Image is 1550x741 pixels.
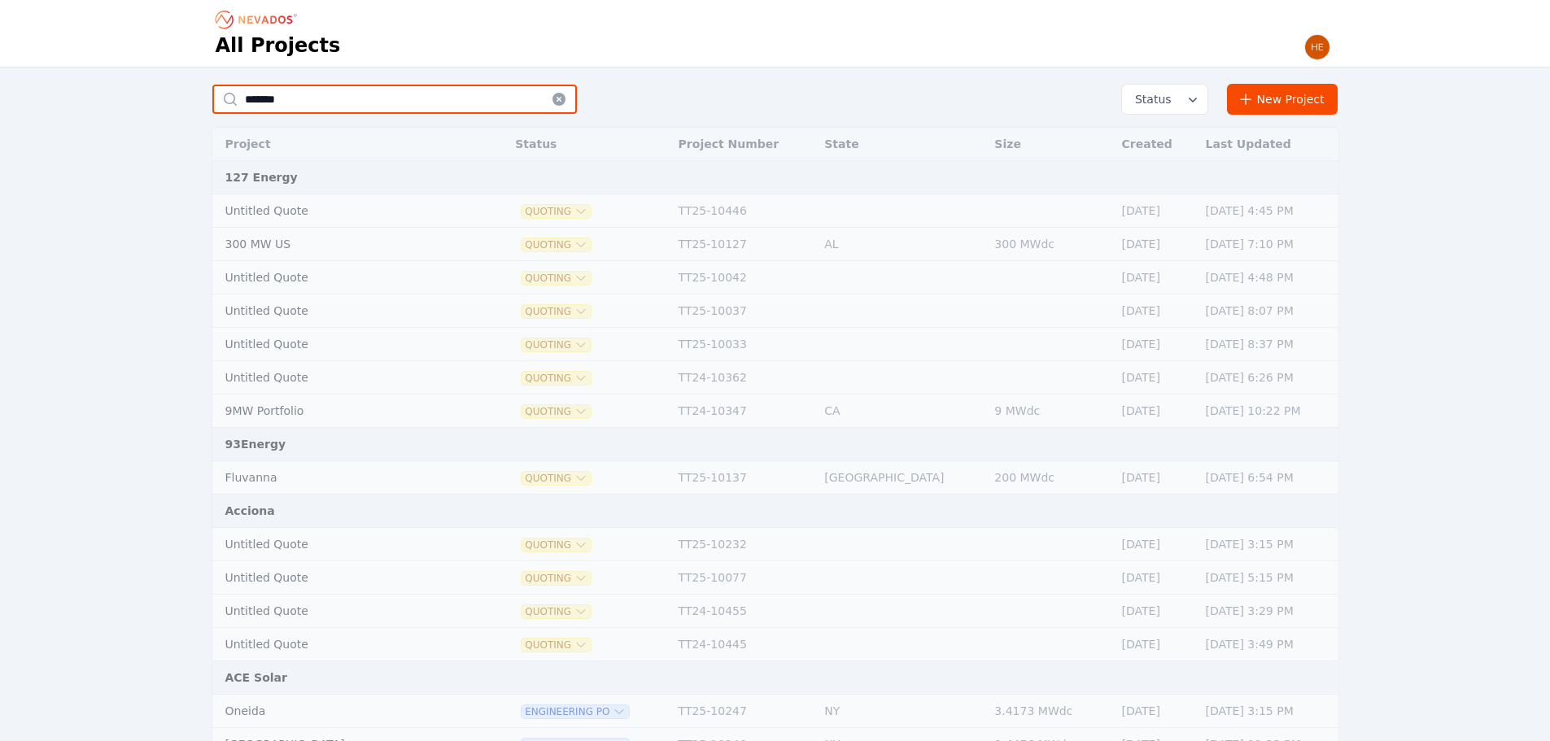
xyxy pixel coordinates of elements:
td: Untitled Quote [212,294,467,328]
button: Quoting [522,238,591,251]
td: [DATE] [1114,595,1198,628]
td: TT25-10446 [670,194,817,228]
button: Quoting [522,272,591,285]
button: Quoting [522,538,591,551]
td: TT25-10137 [670,461,817,495]
td: Acciona [212,495,1338,528]
td: [DATE] 3:49 PM [1198,628,1338,661]
td: TT25-10127 [670,228,817,261]
td: [DATE] [1114,328,1198,361]
td: [DATE] [1114,695,1198,728]
td: [DATE] 10:22 PM [1198,394,1338,428]
td: 9MW Portfolio [212,394,467,428]
tr: Untitled QuoteQuotingTT25-10033[DATE][DATE] 8:37 PM [212,328,1338,361]
img: Henar Luque [1304,34,1330,60]
button: Quoting [522,405,591,418]
th: Created [1114,128,1198,161]
tr: 9MW PortfolioQuotingTT24-10347CA9 MWdc[DATE][DATE] 10:22 PM [212,394,1338,428]
td: Untitled Quote [212,328,467,361]
td: TT25-10077 [670,561,817,595]
td: [DATE] [1114,628,1198,661]
td: [DATE] [1114,261,1198,294]
td: [DATE] [1114,461,1198,495]
td: TT24-10347 [670,394,817,428]
span: Quoting [522,338,591,351]
td: NY [816,695,986,728]
td: [DATE] 6:26 PM [1198,361,1338,394]
td: 300 MWdc [986,228,1113,261]
td: Untitled Quote [212,561,467,595]
td: [DATE] 3:15 PM [1198,695,1338,728]
td: 93Energy [212,428,1338,461]
tr: Untitled QuoteQuotingTT24-10455[DATE][DATE] 3:29 PM [212,595,1338,628]
td: Oneida [212,695,467,728]
button: Engineering PO [522,705,629,718]
td: TT25-10042 [670,261,817,294]
th: Last Updated [1198,128,1338,161]
td: Untitled Quote [212,261,467,294]
button: Quoting [522,372,591,385]
td: [GEOGRAPHIC_DATA] [816,461,986,495]
td: [DATE] 7:10 PM [1198,228,1338,261]
td: TT24-10455 [670,595,817,628]
nav: Breadcrumb [216,7,302,33]
td: [DATE] 5:15 PM [1198,561,1338,595]
th: State [816,128,986,161]
td: TT25-10033 [670,328,817,361]
td: 127 Energy [212,161,1338,194]
td: Untitled Quote [212,595,467,628]
tr: FluvannaQuotingTT25-10137[GEOGRAPHIC_DATA]200 MWdc[DATE][DATE] 6:54 PM [212,461,1338,495]
button: Quoting [522,605,591,618]
td: [DATE] 6:54 PM [1198,461,1338,495]
tr: Untitled QuoteQuotingTT25-10232[DATE][DATE] 3:15 PM [212,528,1338,561]
tr: Untitled QuoteQuotingTT24-10445[DATE][DATE] 3:49 PM [212,628,1338,661]
td: 200 MWdc [986,461,1113,495]
button: Quoting [522,205,591,218]
tr: Untitled QuoteQuotingTT25-10042[DATE][DATE] 4:48 PM [212,261,1338,294]
td: TT24-10445 [670,628,817,661]
span: Quoting [522,472,591,485]
td: [DATE] 8:07 PM [1198,294,1338,328]
span: Status [1129,91,1172,107]
td: Untitled Quote [212,528,467,561]
td: [DATE] 4:48 PM [1198,261,1338,294]
tr: OneidaEngineering POTT25-10247NY3.4173 MWdc[DATE][DATE] 3:15 PM [212,695,1338,728]
td: [DATE] [1114,194,1198,228]
button: Quoting [522,572,591,585]
td: TT25-10247 [670,695,817,728]
td: [DATE] [1114,228,1198,261]
tr: Untitled QuoteQuotingTT25-10446[DATE][DATE] 4:45 PM [212,194,1338,228]
td: [DATE] 3:15 PM [1198,528,1338,561]
td: [DATE] [1114,394,1198,428]
td: Untitled Quote [212,361,467,394]
td: 3.4173 MWdc [986,695,1113,728]
tr: Untitled QuoteQuotingTT24-10362[DATE][DATE] 6:26 PM [212,361,1338,394]
td: Fluvanna [212,461,467,495]
td: 300 MW US [212,228,467,261]
button: Quoting [522,305,591,318]
td: [DATE] [1114,561,1198,595]
th: Project Number [670,128,817,161]
button: Quoting [522,639,591,652]
td: TT25-10037 [670,294,817,328]
th: Size [986,128,1113,161]
td: [DATE] [1114,528,1198,561]
tr: Untitled QuoteQuotingTT25-10077[DATE][DATE] 5:15 PM [212,561,1338,595]
td: AL [816,228,986,261]
td: TT24-10362 [670,361,817,394]
td: [DATE] 8:37 PM [1198,328,1338,361]
button: Status [1122,85,1207,114]
td: 9 MWdc [986,394,1113,428]
tr: 300 MW USQuotingTT25-10127AL300 MWdc[DATE][DATE] 7:10 PM [212,228,1338,261]
td: [DATE] 3:29 PM [1198,595,1338,628]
